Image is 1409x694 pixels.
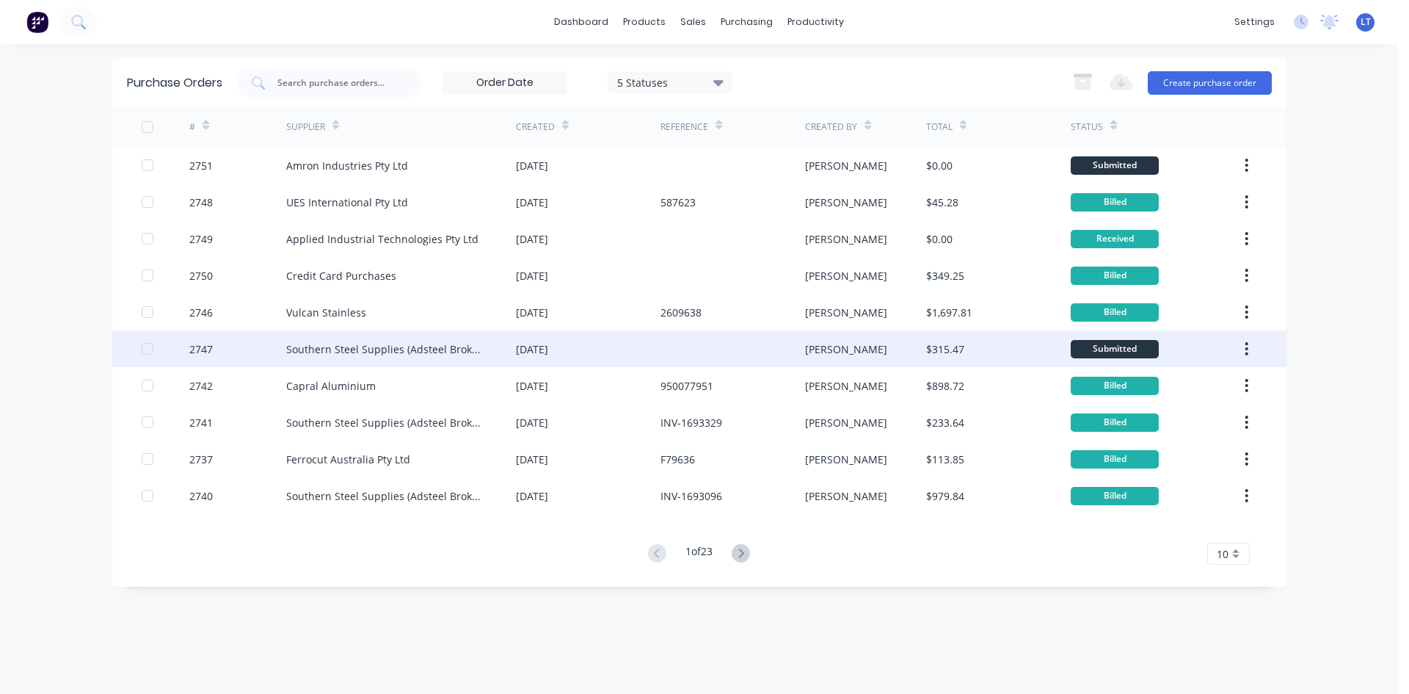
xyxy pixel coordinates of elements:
div: [PERSON_NAME] [805,378,887,394]
div: [DATE] [516,341,548,357]
div: # [189,120,195,134]
div: Southern Steel Supplies (Adsteel Brokers T/as) [286,415,487,430]
div: Capral Aluminium [286,378,376,394]
div: Status [1071,120,1103,134]
div: $315.47 [926,341,964,357]
div: $45.28 [926,195,958,210]
div: Billed [1071,303,1159,322]
div: Received [1071,230,1159,248]
div: 950077951 [660,378,713,394]
img: Factory [26,11,48,33]
div: $0.00 [926,158,953,173]
div: Billed [1071,377,1159,395]
div: Purchase Orders [127,74,222,92]
div: 2747 [189,341,213,357]
div: [DATE] [516,378,548,394]
div: Billed [1071,413,1159,432]
div: [DATE] [516,488,548,504]
div: 2751 [189,158,213,173]
div: [PERSON_NAME] [805,231,887,247]
div: Vulcan Stainless [286,305,366,320]
div: purchasing [713,11,780,33]
div: $979.84 [926,488,964,504]
div: sales [673,11,713,33]
div: [PERSON_NAME] [805,341,887,357]
div: productivity [780,11,851,33]
div: 2737 [189,452,213,467]
div: 5 Statuses [617,74,722,90]
div: settings [1227,11,1282,33]
div: 2750 [189,268,213,283]
div: [DATE] [516,158,548,173]
div: INV-1693329 [660,415,722,430]
div: $349.25 [926,268,964,283]
div: Credit Card Purchases [286,268,396,283]
div: Submitted [1071,156,1159,175]
div: [DATE] [516,231,548,247]
input: Search purchase orders... [276,76,398,90]
div: [PERSON_NAME] [805,158,887,173]
div: $898.72 [926,378,964,394]
div: [DATE] [516,452,548,467]
div: Submitted [1071,340,1159,358]
div: 2749 [189,231,213,247]
div: 2746 [189,305,213,320]
div: Billed [1071,193,1159,212]
div: UES International Pty Ltd [286,195,408,210]
div: [PERSON_NAME] [805,415,887,430]
div: Created [516,120,555,134]
div: 2748 [189,195,213,210]
button: Create purchase order [1148,71,1272,95]
div: $233.64 [926,415,964,430]
div: [PERSON_NAME] [805,268,887,283]
div: INV-1693096 [660,488,722,504]
div: Billed [1071,487,1159,505]
div: [PERSON_NAME] [805,488,887,504]
div: Applied Industrial Technologies Pty Ltd [286,231,478,247]
div: Total [926,120,953,134]
div: Billed [1071,450,1159,469]
div: F79636 [660,452,695,467]
div: Amron Industries Pty Ltd [286,158,408,173]
div: 2742 [189,378,213,394]
a: dashboard [547,11,616,33]
div: Reference [660,120,708,134]
div: $0.00 [926,231,953,247]
div: Created By [805,120,857,134]
div: Southern Steel Supplies (Adsteel Brokers T/as) [286,341,487,357]
div: Ferrocut Australia Pty Ltd [286,452,410,467]
span: 10 [1217,546,1228,562]
div: [PERSON_NAME] [805,195,887,210]
input: Order Date [443,72,567,94]
div: 587623 [660,195,696,210]
div: [PERSON_NAME] [805,452,887,467]
span: LT [1361,15,1371,29]
div: $113.85 [926,452,964,467]
div: [DATE] [516,305,548,320]
div: [PERSON_NAME] [805,305,887,320]
div: Billed [1071,267,1159,285]
div: products [616,11,673,33]
div: Southern Steel Supplies (Adsteel Brokers T/as) [286,488,487,504]
div: 1 of 23 [685,543,713,565]
div: [DATE] [516,195,548,210]
div: 2741 [189,415,213,430]
div: Supplier [286,120,325,134]
div: 2740 [189,488,213,504]
div: [DATE] [516,268,548,283]
div: $1,697.81 [926,305,972,320]
div: [DATE] [516,415,548,430]
div: 2609638 [660,305,702,320]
